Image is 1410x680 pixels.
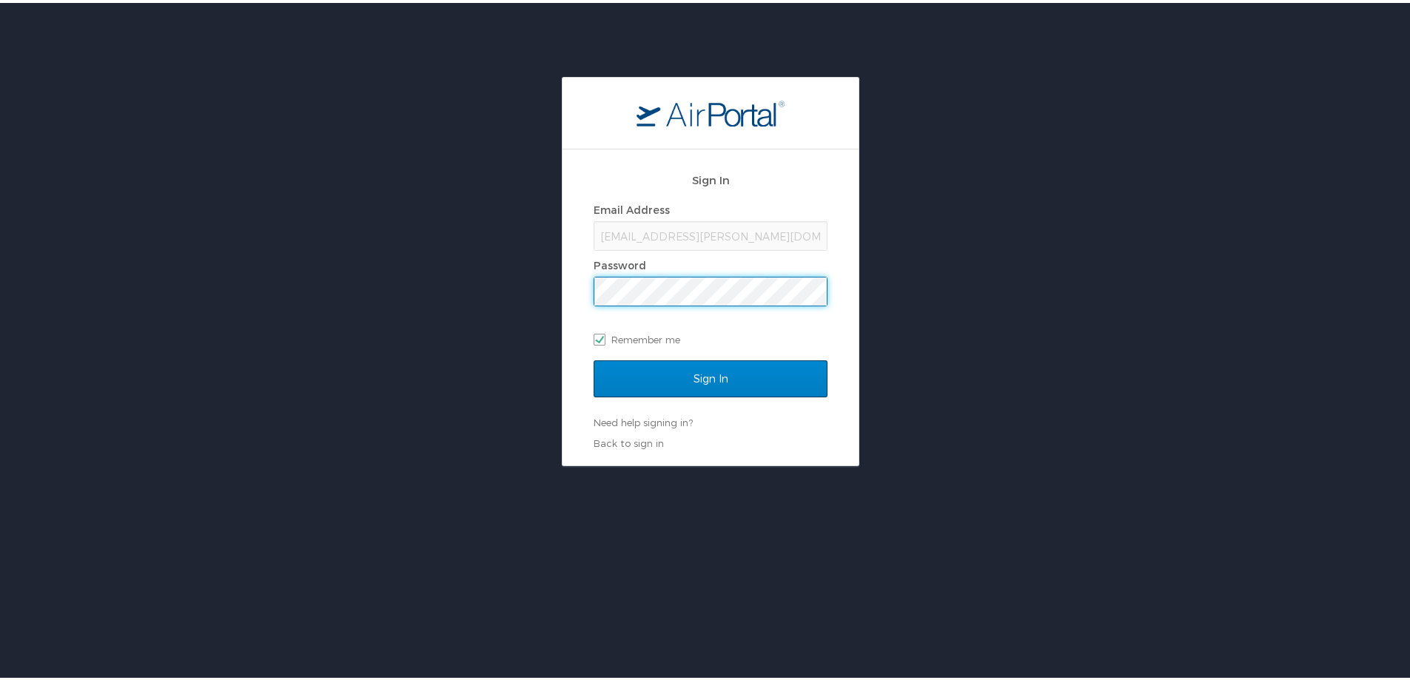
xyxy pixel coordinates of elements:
label: Remember me [594,326,827,348]
h2: Sign In [594,169,827,186]
a: Need help signing in? [594,414,693,425]
a: Back to sign in [594,434,664,446]
label: Email Address [594,201,670,213]
img: logo [637,97,785,124]
label: Password [594,256,646,269]
input: Sign In [594,357,827,394]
